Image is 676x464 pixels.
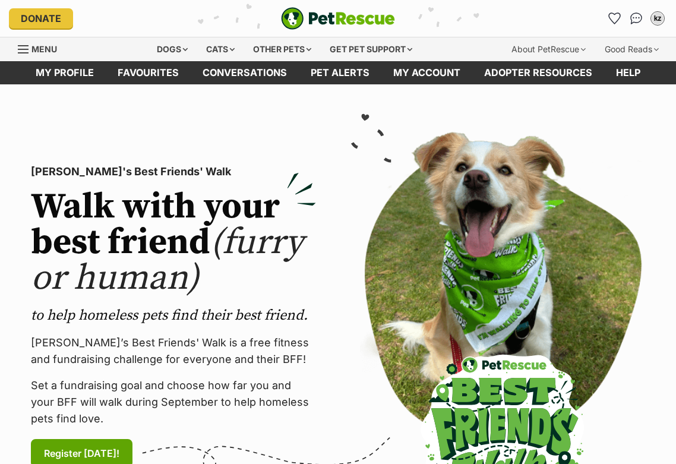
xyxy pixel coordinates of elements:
div: Dogs [149,37,196,61]
a: Donate [9,8,73,29]
div: Cats [198,37,243,61]
a: My account [381,61,472,84]
a: Pet alerts [299,61,381,84]
a: Favourites [106,61,191,84]
a: My profile [24,61,106,84]
ul: Account quick links [605,9,667,28]
p: to help homeless pets find their best friend. [31,306,316,325]
div: Good Reads [596,37,667,61]
a: conversations [191,61,299,84]
p: [PERSON_NAME]’s Best Friends' Walk is a free fitness and fundraising challenge for everyone and t... [31,334,316,368]
p: [PERSON_NAME]'s Best Friends' Walk [31,163,316,180]
span: Menu [31,44,57,54]
img: chat-41dd97257d64d25036548639549fe6c8038ab92f7586957e7f3b1b290dea8141.svg [630,12,643,24]
div: kz [652,12,664,24]
h2: Walk with your best friend [31,190,316,296]
button: My account [648,9,667,28]
a: Conversations [627,9,646,28]
p: Set a fundraising goal and choose how far you and your BFF will walk during September to help hom... [31,377,316,427]
img: logo-e224e6f780fb5917bec1dbf3a21bbac754714ae5b6737aabdf751b685950b380.svg [281,7,395,30]
span: Register [DATE]! [44,446,119,460]
span: (furry or human) [31,220,304,301]
a: Menu [18,37,65,59]
div: About PetRescue [503,37,594,61]
a: PetRescue [281,7,395,30]
div: Get pet support [321,37,421,61]
a: Adopter resources [472,61,604,84]
a: Help [604,61,652,84]
a: Favourites [605,9,624,28]
div: Other pets [245,37,320,61]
